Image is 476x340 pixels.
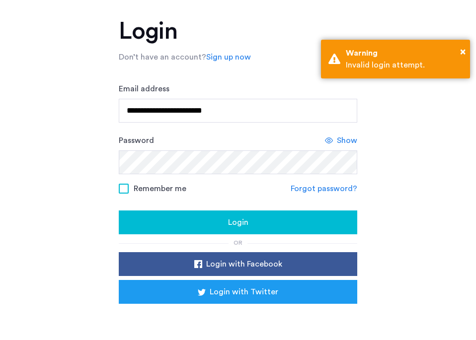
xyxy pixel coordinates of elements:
span: or [234,240,242,246]
div: Invalid login attempt. [346,59,463,71]
span: Login [228,216,248,228]
label: Password [119,135,154,146]
div: Warning [346,47,463,59]
h1: Login [119,19,357,43]
span: Show [337,135,357,146]
iframe: Sign in with Google Button [134,307,342,329]
button: button [119,280,357,304]
span: × [460,47,466,57]
span: Don’t have an account? [119,53,206,61]
a: Sign up now [206,51,251,63]
button: button [119,210,357,234]
span: Login with Facebook [206,258,282,270]
button: button [119,252,357,276]
label: Email address [119,83,169,95]
span: Login with Twitter [210,286,278,298]
a: Forgot password? [291,183,357,195]
span: Remember me [134,183,186,195]
button: Close [460,44,466,59]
